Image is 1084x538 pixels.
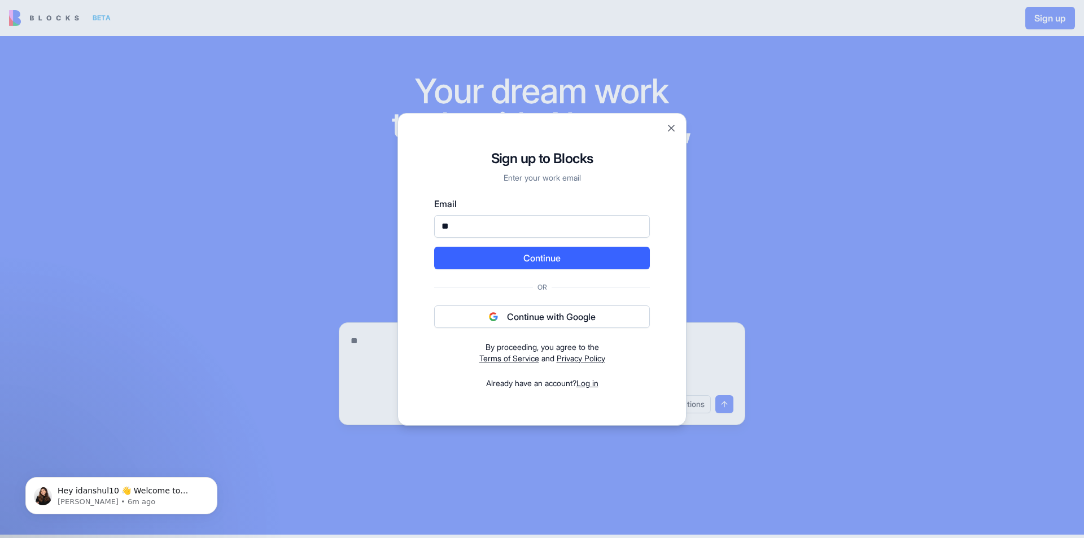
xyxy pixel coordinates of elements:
[479,353,539,363] a: Terms of Service
[434,378,650,389] div: Already have an account?
[533,283,552,292] span: Or
[434,247,650,269] button: Continue
[434,172,650,183] p: Enter your work email
[489,312,498,321] img: google logo
[434,197,650,211] label: Email
[434,342,650,353] div: By proceeding, you agree to the
[8,453,234,532] iframe: Intercom notifications message
[434,150,650,168] h1: Sign up to Blocks
[434,305,650,328] button: Continue with Google
[557,353,605,363] a: Privacy Policy
[576,378,598,388] a: Log in
[434,342,650,364] div: and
